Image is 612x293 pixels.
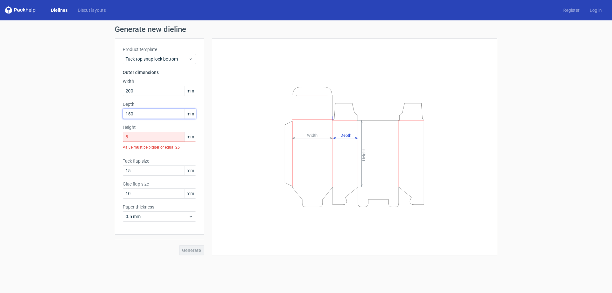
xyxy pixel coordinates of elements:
label: Glue flap size [123,181,196,187]
label: Width [123,78,196,84]
span: mm [185,166,196,175]
span: Tuck top snap lock bottom [126,56,188,62]
tspan: Depth [340,133,351,137]
a: Diecut layouts [73,7,111,13]
a: Log in [585,7,607,13]
label: Depth [123,101,196,107]
h3: Outer dimensions [123,69,196,76]
label: Product template [123,46,196,53]
span: mm [185,189,196,198]
tspan: Height [361,149,366,161]
span: mm [185,132,196,142]
span: 0.5 mm [126,213,188,220]
span: mm [185,109,196,119]
label: Height [123,124,196,130]
label: Tuck flap size [123,158,196,164]
a: Dielines [46,7,73,13]
a: Register [558,7,585,13]
label: Paper thickness [123,204,196,210]
tspan: Width [307,133,317,137]
h1: Generate new dieline [115,26,497,33]
div: Value must be bigger or equal 25 [123,142,196,153]
span: mm [185,86,196,96]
